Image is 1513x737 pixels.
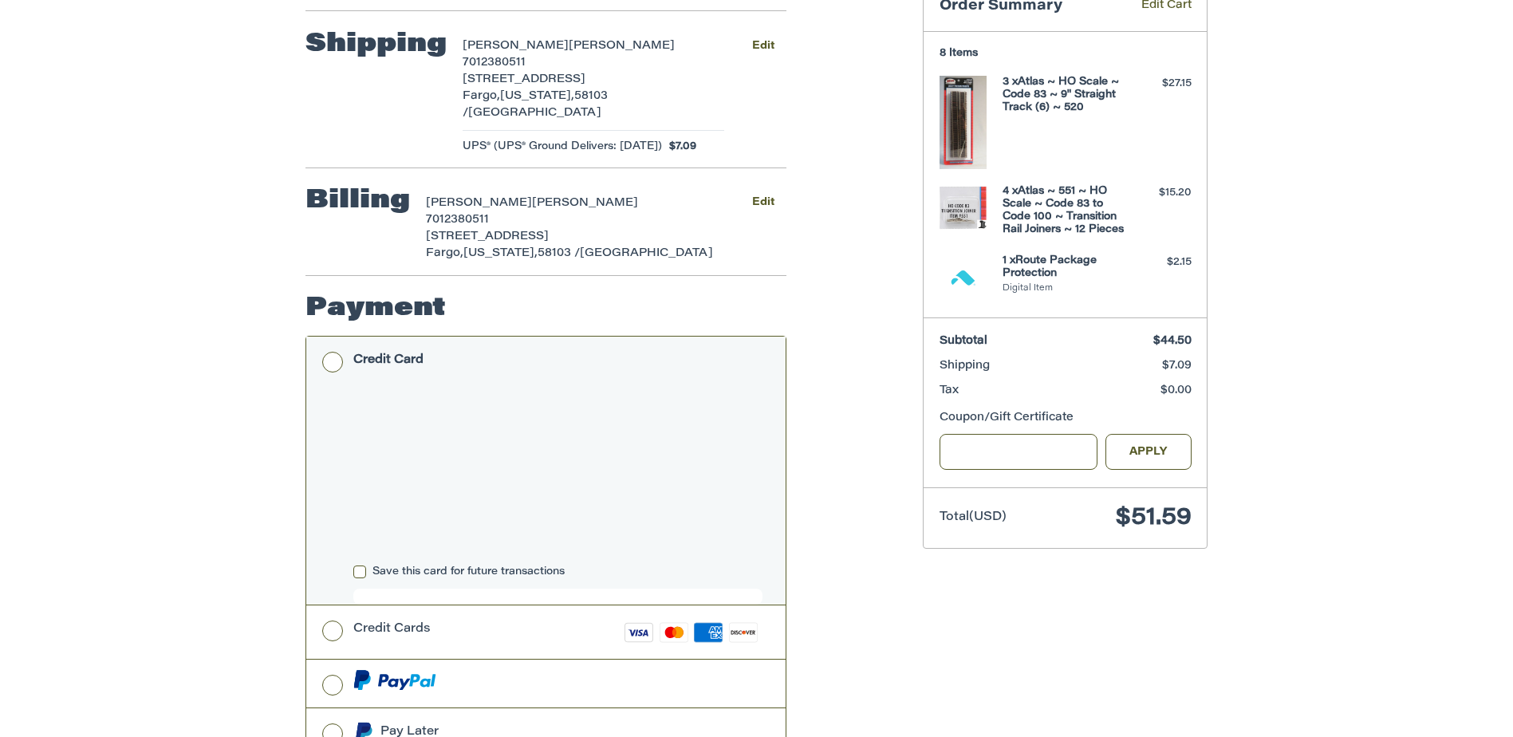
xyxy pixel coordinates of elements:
[426,198,532,209] span: [PERSON_NAME]
[305,293,446,325] h2: Payment
[940,434,1098,470] input: Gift Certificate or Coupon Code
[463,57,526,69] span: 7012380511
[1129,76,1192,92] div: $27.15
[940,361,990,372] span: Shipping
[353,616,431,642] div: Credit Cards
[1105,434,1192,470] button: Apply
[463,139,662,155] span: UPS® (UPS® Ground Delivers: [DATE])
[538,248,580,259] span: 58103 /
[940,511,1007,523] span: Total (USD)
[940,385,959,396] span: Tax
[569,41,675,52] span: [PERSON_NAME]
[500,91,574,102] span: [US_STATE],
[940,410,1192,427] div: Coupon/Gift Certificate
[305,185,410,217] h2: Billing
[1003,76,1125,115] h4: 3 x Atlas ~ HO Scale ~ Code 83 ~ 9" Straight Track (6) ~ 520
[463,91,500,102] span: Fargo,
[1003,282,1125,296] li: Digital Item
[580,248,713,259] span: [GEOGRAPHIC_DATA]
[739,191,786,215] button: Edit
[532,198,638,209] span: [PERSON_NAME]
[426,248,463,259] span: Fargo,
[463,248,538,259] span: [US_STATE],
[426,231,549,242] span: [STREET_ADDRESS]
[353,566,762,578] label: Save this card for future transactions
[353,347,424,373] div: Credit Card
[463,41,569,52] span: [PERSON_NAME]
[305,29,447,61] h2: Shipping
[940,47,1192,60] h3: 8 Items
[1153,336,1192,347] span: $44.50
[1116,506,1192,530] span: $51.59
[1003,185,1125,237] h4: 4 x Atlas ~ 551 ~ HO Scale ~ Code 83 to Code 100 ~ Transition Rail Joiners ~ 12 Pieces
[463,74,585,85] span: [STREET_ADDRESS]
[353,670,436,690] img: PayPal icon
[1160,385,1192,396] span: $0.00
[662,139,697,155] span: $7.09
[426,215,489,226] span: 7012380511
[1129,185,1192,201] div: $15.20
[350,388,766,559] iframe: Secure payment input frame
[1003,254,1125,281] h4: 1 x Route Package Protection
[739,34,786,57] button: Edit
[940,336,987,347] span: Subtotal
[468,108,601,119] span: [GEOGRAPHIC_DATA]
[1129,254,1192,270] div: $2.15
[1162,361,1192,372] span: $7.09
